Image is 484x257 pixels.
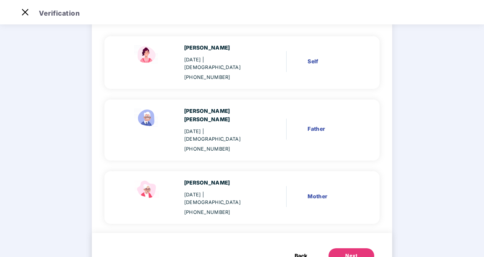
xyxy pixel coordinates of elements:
[308,125,356,133] div: Father
[184,56,258,71] div: [DATE]
[184,145,258,153] div: [PHONE_NUMBER]
[184,179,258,187] div: [PERSON_NAME]
[184,191,258,206] div: [DATE]
[131,44,162,65] img: svg+xml;base64,PHN2ZyBpZD0iU3BvdXNlX2ljb24iIHhtbG5zPSJodHRwOi8vd3d3LnczLm9yZy8yMDAwL3N2ZyIgd2lkdG...
[184,44,258,52] div: [PERSON_NAME]
[131,179,162,200] img: svg+xml;base64,PHN2ZyB4bWxucz0iaHR0cDovL3d3dy53My5vcmcvMjAwMC9zdmciIHdpZHRoPSI1NCIgaGVpZ2h0PSIzOC...
[308,57,356,66] div: Self
[184,128,258,143] div: [DATE]
[184,209,258,216] div: [PHONE_NUMBER]
[184,192,241,205] span: | [DEMOGRAPHIC_DATA]
[308,192,356,201] div: Mother
[184,107,258,124] div: [PERSON_NAME] [PERSON_NAME]
[184,128,241,142] span: | [DEMOGRAPHIC_DATA]
[184,74,258,81] div: [PHONE_NUMBER]
[131,107,162,128] img: svg+xml;base64,PHN2ZyBpZD0iRmF0aGVyX2ljb24iIHhtbG5zPSJodHRwOi8vd3d3LnczLm9yZy8yMDAwL3N2ZyIgeG1sbn...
